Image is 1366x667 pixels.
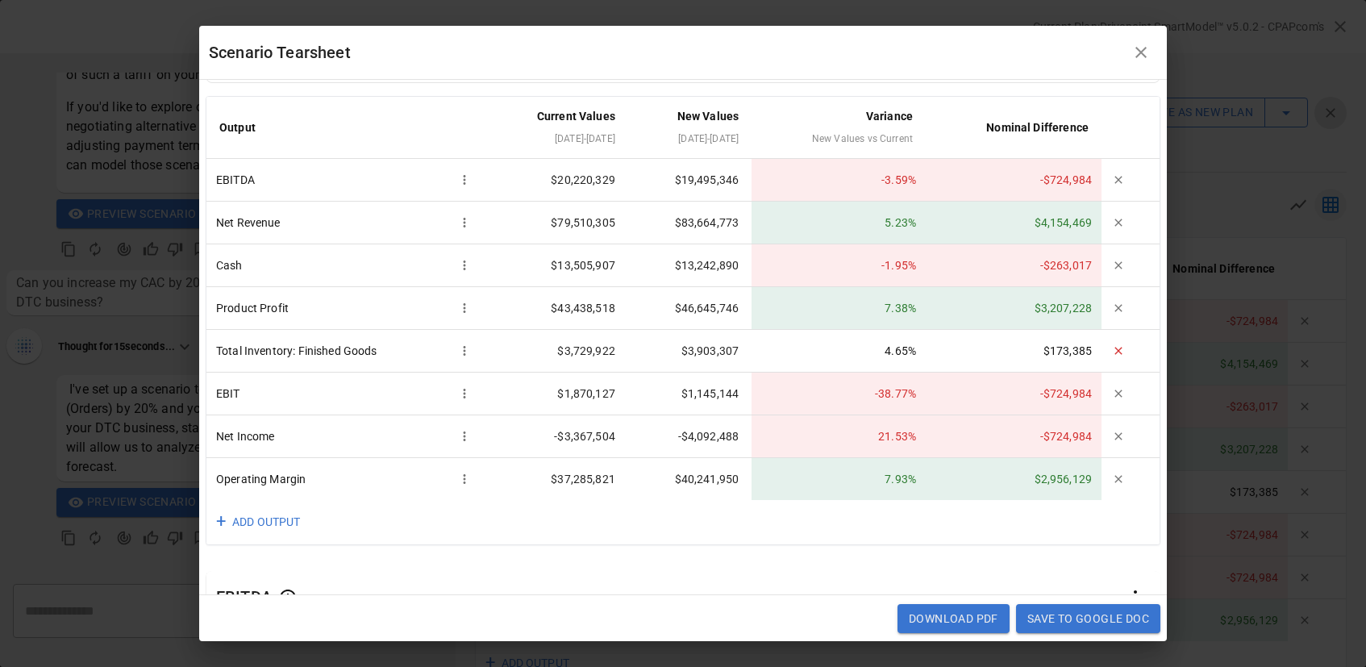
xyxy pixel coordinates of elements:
td: -$3,367,504 [485,415,628,458]
td: $20,220,329 [485,159,628,202]
div: Cash [216,254,476,277]
td: -3.59 % [752,159,926,202]
td: $3,207,228 [926,287,1102,330]
td: -$724,984 [926,159,1102,202]
button: +ADD OUTPUT [206,500,313,544]
td: $173,385 [926,330,1102,373]
div: EBITDA [216,169,476,191]
button: Download PDF [897,604,1010,633]
span: + [216,507,226,538]
td: -38.77 % [752,373,926,415]
td: $1,870,127 [485,373,628,415]
td: $79,510,305 [485,202,628,244]
td: -$724,984 [926,373,1102,415]
th: Nominal Difference [926,97,1102,159]
td: $46,645,746 [628,287,752,330]
div: Product Profit [216,297,476,319]
div: EBITDA [216,587,272,608]
td: 5.23 % [752,202,926,244]
th: New Values [628,97,752,159]
td: $37,285,821 [485,458,628,500]
div: New Values vs Current [764,129,913,148]
td: $83,664,773 [628,202,752,244]
td: $19,495,346 [628,159,752,202]
div: [DATE] - [DATE] [641,129,739,148]
td: -$4,092,488 [628,415,752,458]
td: $2,956,129 [926,458,1102,500]
div: [DATE] - [DATE] [498,129,615,148]
td: 7.38 % [752,287,926,330]
div: Operating Margin [216,468,476,490]
td: 4.65 % [752,330,926,373]
th: Current Values [485,97,628,159]
td: $4,154,469 [926,202,1102,244]
div: Scenario Tearsheet [209,40,1125,65]
td: 21.53 % [752,415,926,458]
td: -$263,017 [926,244,1102,287]
div: Net Income [216,425,476,448]
td: $3,903,307 [628,330,752,373]
td: -1.95 % [752,244,926,287]
td: $3,729,922 [485,330,628,373]
td: 7.93 % [752,458,926,500]
td: -$724,984 [926,415,1102,458]
button: Save to Google Doc [1016,604,1160,633]
div: EBIT [216,382,476,405]
div: Total Inventory: Finished Goods [216,340,476,362]
div: Net Revenue [216,211,476,234]
td: $13,505,907 [485,244,628,287]
td: $13,242,890 [628,244,752,287]
th: Variance [752,97,926,159]
th: Output [206,97,485,159]
td: $1,145,144 [628,373,752,415]
td: $40,241,950 [628,458,752,500]
td: $43,438,518 [485,287,628,330]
